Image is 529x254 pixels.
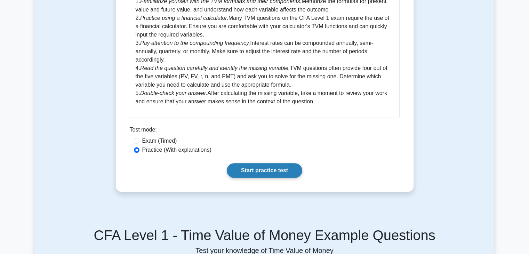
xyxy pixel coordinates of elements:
[227,163,302,178] a: Start practice test
[140,40,250,46] i: Pay attention to the compounding frequency.
[43,227,486,244] h5: CFA Level 1 - Time Value of Money Example Questions
[130,126,400,137] div: Test mode:
[142,137,177,145] label: Exam (Timed)
[140,65,290,71] i: Read the question carefully and identify the missing variable.
[140,90,207,96] i: Double-check your answer.
[140,15,229,21] i: Practice using a financial calculator.
[142,146,211,154] label: Practice (With explanations)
